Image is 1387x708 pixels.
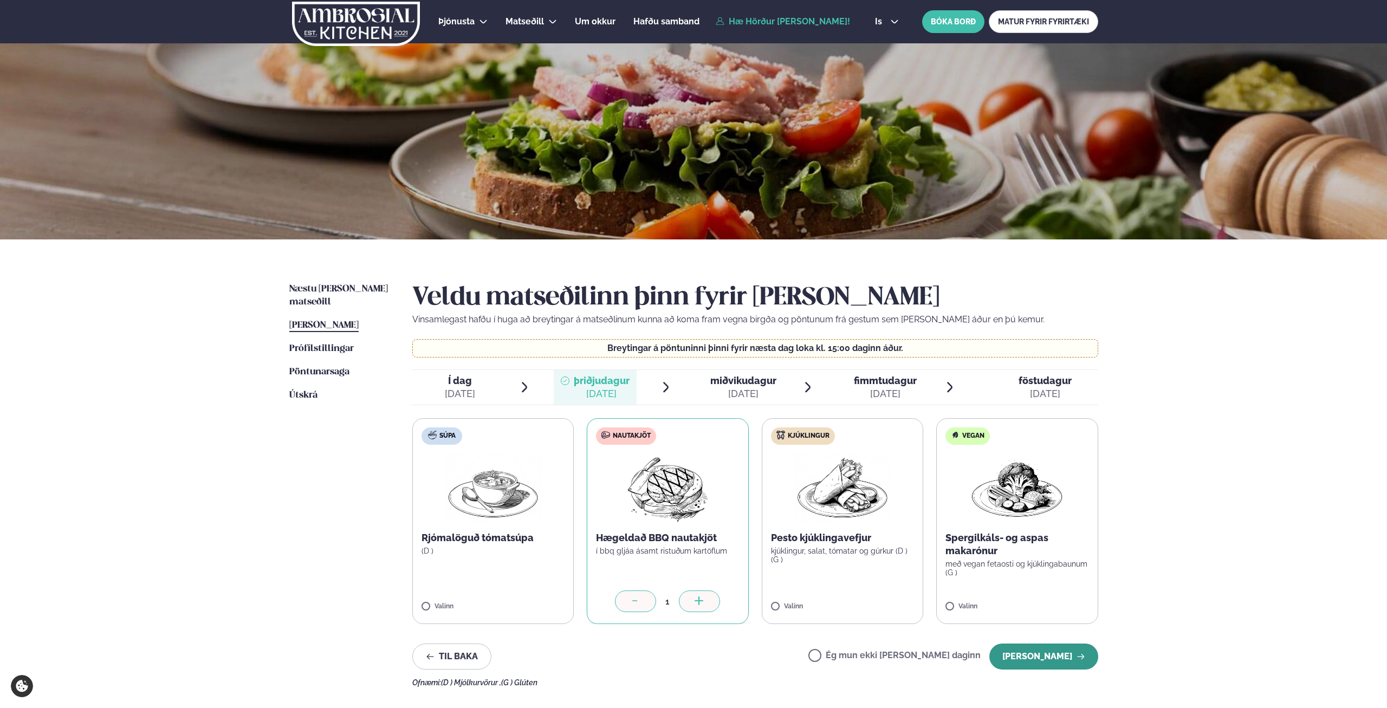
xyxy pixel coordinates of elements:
[289,319,359,332] a: [PERSON_NAME]
[441,678,501,687] span: (D ) Mjólkurvörur ,
[289,283,391,309] a: Næstu [PERSON_NAME] matseðill
[439,432,456,440] span: Súpa
[788,432,829,440] span: Kjúklingur
[574,387,630,400] div: [DATE]
[428,431,437,439] img: soup.svg
[412,313,1098,326] p: Vinsamlegast hafðu í huga að breytingar á matseðlinum kunna að koma fram vegna birgða og pöntunum...
[989,10,1098,33] a: MATUR FYRIR FYRIRTÆKI
[501,678,537,687] span: (G ) Glúten
[875,17,885,26] span: is
[412,678,1098,687] div: Ofnæmi:
[438,16,475,27] span: Þjónusta
[633,16,699,27] span: Hafðu samband
[289,391,317,400] span: Útskrá
[289,321,359,330] span: [PERSON_NAME]
[710,375,776,386] span: miðvikudagur
[1019,387,1072,400] div: [DATE]
[710,387,776,400] div: [DATE]
[575,15,615,28] a: Um okkur
[962,432,984,440] span: Vegan
[771,531,915,544] p: Pesto kjúklingavefjur
[656,595,679,608] div: 1
[289,367,349,376] span: Pöntunarsaga
[945,531,1089,557] p: Spergilkáls- og aspas makarónur
[969,453,1065,523] img: Vegan.png
[422,547,565,555] p: (D )
[945,560,1089,577] p: með vegan fetaosti og kjúklingabaunum (G )
[289,342,354,355] a: Prófílstillingar
[505,15,544,28] a: Matseðill
[989,644,1098,670] button: [PERSON_NAME]
[596,547,740,555] p: í bbq gljáa ásamt ristuðum kartöflum
[866,17,907,26] button: is
[922,10,984,33] button: BÓKA BORÐ
[11,675,33,697] a: Cookie settings
[422,531,565,544] p: Rjómalöguð tómatsúpa
[776,431,785,439] img: chicken.svg
[854,375,917,386] span: fimmtudagur
[291,2,421,46] img: logo
[289,284,388,307] span: Næstu [PERSON_NAME] matseðill
[620,453,716,523] img: Beef-Meat.png
[601,431,610,439] img: beef.svg
[575,16,615,27] span: Um okkur
[596,531,740,544] p: Hægeldað BBQ nautakjöt
[438,15,475,28] a: Þjónusta
[445,453,541,523] img: Soup.png
[574,375,630,386] span: þriðjudagur
[289,344,354,353] span: Prófílstillingar
[951,431,960,439] img: Vegan.svg
[613,432,651,440] span: Nautakjöt
[289,366,349,379] a: Pöntunarsaga
[854,387,917,400] div: [DATE]
[771,547,915,564] p: kjúklingur, salat, tómatar og gúrkur (D ) (G )
[1019,375,1072,386] span: föstudagur
[716,17,850,27] a: Hæ Hörður [PERSON_NAME]!
[423,344,1087,353] p: Breytingar á pöntuninni þinni fyrir næsta dag loka kl. 15:00 daginn áður.
[505,16,544,27] span: Matseðill
[289,389,317,402] a: Útskrá
[633,15,699,28] a: Hafðu samband
[795,453,890,523] img: Wraps.png
[412,283,1098,313] h2: Veldu matseðilinn þinn fyrir [PERSON_NAME]
[445,374,475,387] span: Í dag
[445,387,475,400] div: [DATE]
[412,644,491,670] button: Til baka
